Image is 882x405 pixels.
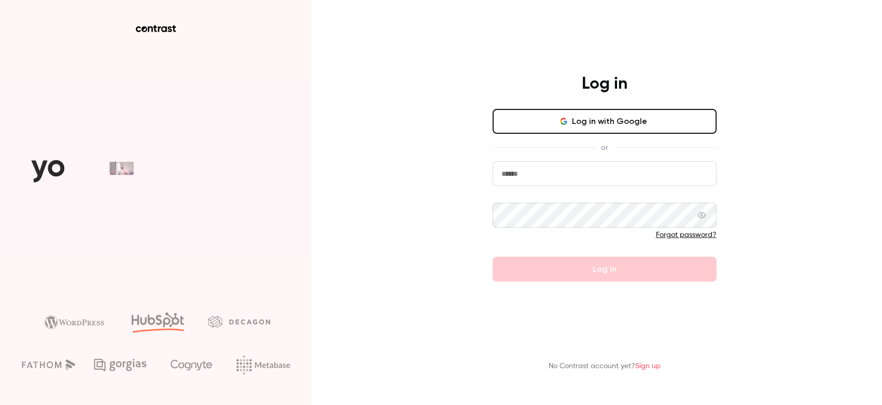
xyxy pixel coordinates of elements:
button: Log in with Google [493,109,717,134]
span: or [596,142,613,153]
p: No Contrast account yet? [549,361,661,372]
img: decagon [208,316,270,327]
a: Forgot password? [656,231,717,239]
a: Sign up [635,362,661,370]
h4: Log in [582,74,627,94]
